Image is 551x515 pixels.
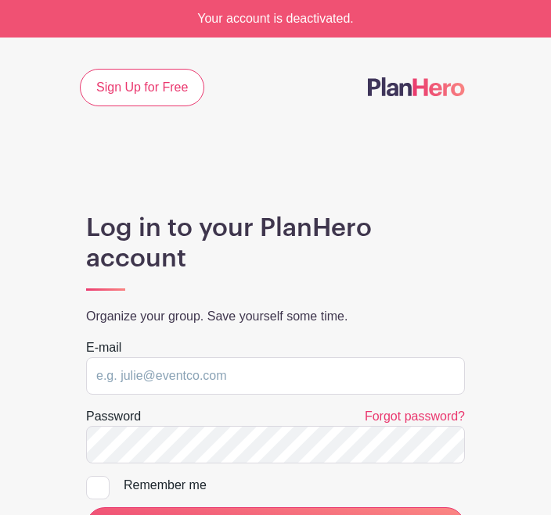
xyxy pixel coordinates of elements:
h1: Log in to your PlanHero account [86,213,465,274]
input: e.g. julie@eventco.com [86,357,465,395]
label: Password [86,407,141,426]
img: logo-507f7623f17ff9eddc593b1ce0a138ce2505c220e1c5a4e2b4648c50719b7d32.svg [368,77,465,96]
p: Organize your group. Save yourself some time. [86,307,465,326]
a: Forgot password? [365,409,465,423]
label: E-mail [86,338,121,357]
a: Sign Up for Free [80,69,204,106]
div: Remember me [124,476,465,495]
